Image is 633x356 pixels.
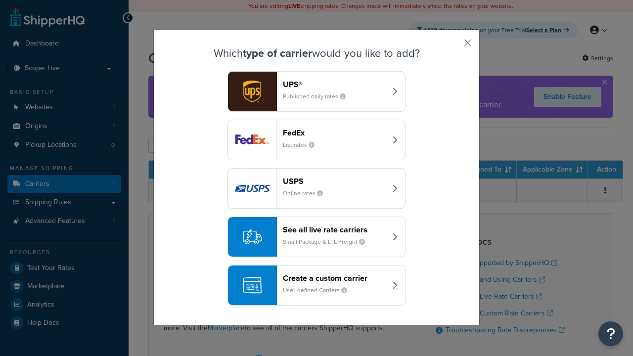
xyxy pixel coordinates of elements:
img: usps logo [228,169,276,208]
img: ups logo [228,72,276,111]
button: Create a custom carrierUser-defined Carriers [227,265,406,306]
small: Online rates [283,189,331,198]
header: See all live rate carriers [283,225,386,234]
header: Create a custom carrier [283,273,386,283]
header: FedEx [283,128,386,137]
small: User-defined Carriers [283,286,355,295]
button: usps logoUSPSOnline rates [227,168,406,209]
strong: type of carrier [243,45,312,61]
h3: Which would you like to add? [179,47,454,59]
img: icon-carrier-custom-c93b8a24.svg [243,276,262,295]
button: See all live rate carriersSmall Package & LTL Freight [227,217,406,257]
img: fedEx logo [228,120,276,160]
small: Small Package & LTL Freight [283,237,373,246]
header: UPS® [283,80,386,89]
button: Open Resource Center [598,321,623,346]
header: USPS [283,177,386,186]
small: Published daily rates [283,92,354,101]
img: icon-carrier-liverate-becf4550.svg [243,227,262,246]
button: ups logoUPS®Published daily rates [227,71,406,112]
button: fedEx logoFedExList rates [227,120,406,160]
small: List rates [283,140,322,149]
